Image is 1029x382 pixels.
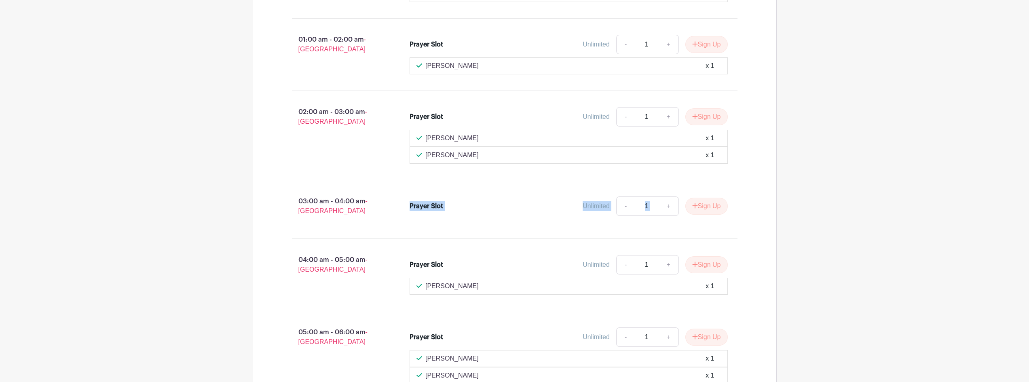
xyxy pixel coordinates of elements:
div: x 1 [706,371,714,380]
a: - [616,196,635,216]
p: 04:00 am - 05:00 am [279,252,397,278]
a: + [658,255,678,274]
div: Prayer Slot [410,332,443,342]
p: 01:00 am - 02:00 am [279,32,397,57]
p: 05:00 am - 06:00 am [279,324,397,350]
div: Unlimited [583,112,610,122]
p: 03:00 am - 04:00 am [279,193,397,219]
div: x 1 [706,281,714,291]
p: [PERSON_NAME] [425,133,479,143]
button: Sign Up [685,256,728,273]
a: + [658,107,678,127]
div: Unlimited [583,40,610,49]
p: [PERSON_NAME] [425,150,479,160]
a: - [616,327,635,347]
a: - [616,255,635,274]
p: [PERSON_NAME] [425,354,479,363]
div: Unlimited [583,332,610,342]
p: 02:00 am - 03:00 am [279,104,397,130]
a: - [616,35,635,54]
div: Unlimited [583,201,610,211]
div: Prayer Slot [410,201,443,211]
a: + [658,35,678,54]
div: Unlimited [583,260,610,270]
button: Sign Up [685,36,728,53]
div: x 1 [706,354,714,363]
p: [PERSON_NAME] [425,371,479,380]
button: Sign Up [685,108,728,125]
div: Prayer Slot [410,260,443,270]
div: x 1 [706,133,714,143]
a: - [616,107,635,127]
div: x 1 [706,150,714,160]
div: Prayer Slot [410,40,443,49]
a: + [658,196,678,216]
p: [PERSON_NAME] [425,281,479,291]
a: + [658,327,678,347]
p: [PERSON_NAME] [425,61,479,71]
button: Sign Up [685,329,728,346]
div: Prayer Slot [410,112,443,122]
div: x 1 [706,61,714,71]
button: Sign Up [685,198,728,215]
